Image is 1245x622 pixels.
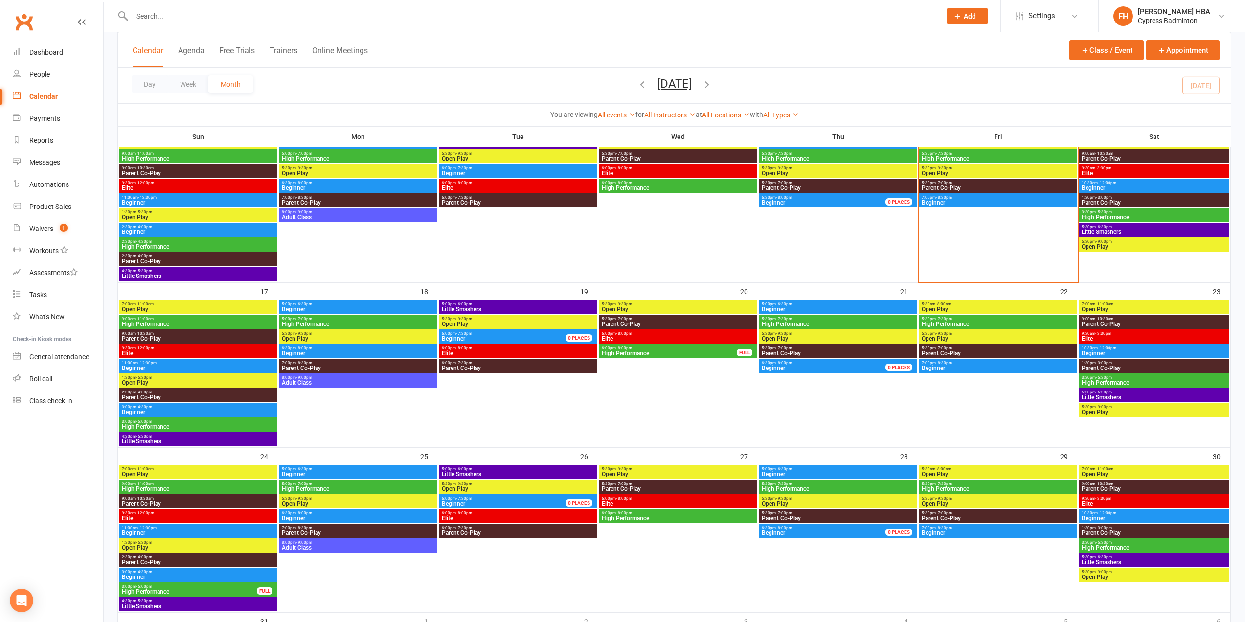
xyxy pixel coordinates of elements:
div: Messages [29,159,60,166]
span: Open Play [121,380,275,386]
span: Open Play [1081,306,1227,312]
span: 5:00pm [281,317,435,321]
a: All Types [763,111,799,119]
span: 9:00am [1081,151,1227,156]
button: Trainers [270,46,297,67]
th: Wed [598,126,758,147]
span: 6:00pm [441,166,595,170]
span: 1:30pm [1081,195,1227,200]
th: Fri [918,126,1078,147]
div: FULL [737,349,752,356]
span: - 10:30am [1095,151,1113,156]
span: - 4:00pm [136,225,152,229]
span: - 4:30pm [136,239,152,244]
span: 3:30pm [1081,375,1227,380]
span: 9:00am [121,331,275,336]
span: - 12:30pm [138,361,157,365]
div: Payments [29,115,60,122]
span: - 9:30pm [296,331,312,336]
div: Reports [29,137,53,144]
span: - 11:00am [136,302,154,306]
span: 9:30am [1081,166,1227,170]
span: Open Play [121,214,275,220]
span: Open Play [601,306,755,312]
span: - 5:30pm [136,210,152,214]
span: 5:30pm [281,331,435,336]
span: - 8:30pm [296,195,312,200]
span: - 7:00pm [616,151,632,156]
span: 9:30am [1081,331,1227,336]
span: - 8:00pm [776,195,792,200]
span: Add [964,12,976,20]
span: 9:00am [121,317,275,321]
span: Open Play [1081,244,1227,250]
span: - 9:30pm [296,166,312,170]
span: 7:00pm [921,361,1075,365]
span: 5:00pm [761,302,915,306]
span: Open Play [441,156,595,161]
span: High Performance [1081,214,1227,220]
span: - 9:00pm [296,375,312,380]
span: 6:00pm [601,331,755,336]
span: 5:30pm [761,346,915,350]
span: Beginner [281,185,435,191]
span: Parent Co-Play [281,365,435,371]
div: 22 [1060,283,1078,299]
span: Elite [1081,170,1227,176]
a: All Instructors [644,111,696,119]
span: Adult Class [281,214,435,220]
span: Beginner [761,306,915,312]
span: - 8:00pm [296,346,312,350]
span: 10:30am [1081,181,1227,185]
button: Agenda [178,46,204,67]
span: 6:00pm [441,346,595,350]
span: Parent Co-Play [441,365,595,371]
span: - 6:30pm [296,302,312,306]
span: Parent Co-Play [921,185,1075,191]
a: Messages [13,152,103,174]
span: Elite [121,350,275,356]
a: All Locations [702,111,750,119]
a: Automations [13,174,103,196]
span: Beginner [442,335,465,342]
div: 0 PLACES [885,198,912,206]
span: - 8:00pm [616,166,632,170]
span: - 12:00pm [1098,181,1116,185]
span: Open Play [921,336,1075,342]
th: Tue [438,126,598,147]
span: 6:00pm [441,195,595,200]
div: 17 [260,283,278,299]
button: Week [168,75,208,93]
span: Elite [601,336,755,342]
div: Class check-in [29,397,72,405]
span: Beginner [121,365,275,371]
span: - 7:30pm [456,361,472,365]
span: - 9:30pm [456,317,472,321]
span: - 7:30pm [936,317,952,321]
span: - 8:30pm [936,361,952,365]
span: High Performance [601,185,755,191]
span: Parent Co-Play [441,200,595,206]
div: Open Intercom Messenger [10,589,33,612]
span: - 11:00am [136,317,154,321]
span: - 8:30pm [296,361,312,365]
a: Calendar [13,86,103,108]
div: Workouts [29,247,59,254]
span: - 10:30am [1095,317,1113,321]
span: 2:30pm [121,225,275,229]
a: Roll call [13,368,103,390]
span: - 12:00pm [136,346,154,350]
span: 7:00pm [921,195,1075,200]
span: 3:30pm [1081,210,1227,214]
span: - 7:30pm [776,317,792,321]
span: - 9:00pm [1096,239,1112,244]
div: 21 [900,283,918,299]
span: - 3:30pm [1095,331,1111,336]
span: High Performance [761,321,915,327]
span: 5:30pm [761,151,915,156]
div: General attendance [29,353,89,361]
strong: You are viewing [550,111,598,118]
span: Parent Co-Play [121,170,275,176]
span: - 7:00pm [776,346,792,350]
span: - 8:00am [935,302,951,306]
